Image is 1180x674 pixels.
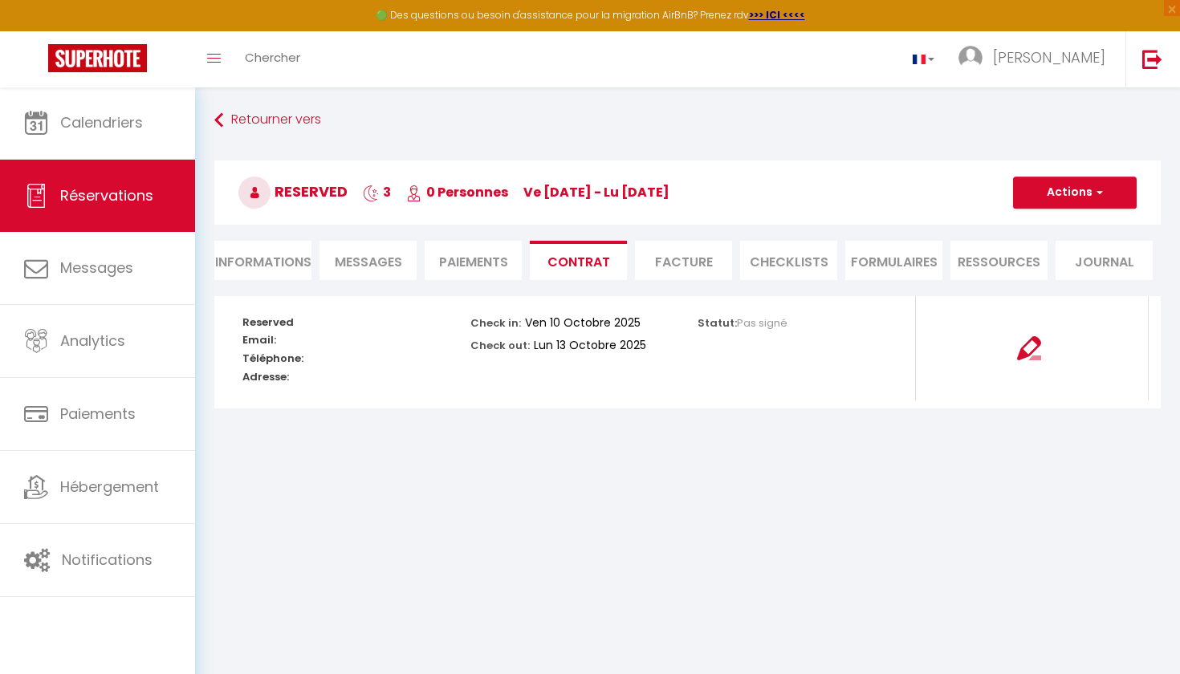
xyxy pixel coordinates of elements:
a: Retourner vers [214,106,1161,135]
span: Chercher [245,49,300,66]
img: ... [958,46,983,70]
button: Actions [1013,177,1137,209]
img: Super Booking [48,44,147,72]
li: CHECKLISTS [740,241,837,280]
p: Statut: [698,312,787,331]
span: Analytics [60,331,125,351]
a: ... [PERSON_NAME] [946,31,1125,87]
span: 3 [363,183,391,201]
strong: Téléphone: [242,351,303,366]
span: Messages [60,258,133,278]
img: logout [1142,49,1162,69]
span: Paiements [60,404,136,424]
span: Calendriers [60,112,143,132]
li: Informations [214,241,311,280]
li: Journal [1056,241,1153,280]
a: Chercher [233,31,312,87]
li: Facture [635,241,732,280]
strong: Reserved [242,315,294,330]
span: Messages [335,253,402,271]
li: FORMULAIRES [845,241,942,280]
span: ve [DATE] - lu [DATE] [523,183,669,201]
li: Paiements [425,241,522,280]
span: [PERSON_NAME] [993,47,1105,67]
strong: Email: [242,332,276,347]
li: Ressources [950,241,1048,280]
p: Check in: [470,312,521,331]
li: Contrat [530,241,627,280]
span: Réservations [60,185,153,205]
span: Reserved [238,181,348,201]
img: signing-contract [1017,336,1041,360]
span: Pas signé [737,315,787,331]
strong: Adresse: [242,369,289,384]
a: >>> ICI <<<< [749,8,805,22]
p: Check out: [470,335,530,353]
span: 0 Personnes [406,183,508,201]
span: Hébergement [60,477,159,497]
span: Notifications [62,550,153,570]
